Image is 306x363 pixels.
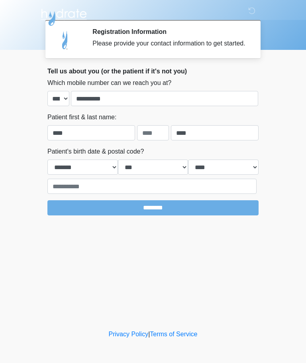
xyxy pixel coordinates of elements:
[47,147,144,156] label: Patient's birth date & postal code?
[150,331,197,337] a: Terms of Service
[47,112,116,122] label: Patient first & last name:
[92,39,247,48] div: Please provide your contact information to get started.
[148,331,150,337] a: |
[39,6,88,26] img: Hydrate IV Bar - Arcadia Logo
[47,67,259,75] h2: Tell us about you (or the patient if it's not you)
[47,78,171,88] label: Which mobile number can we reach you at?
[109,331,149,337] a: Privacy Policy
[53,28,77,52] img: Agent Avatar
